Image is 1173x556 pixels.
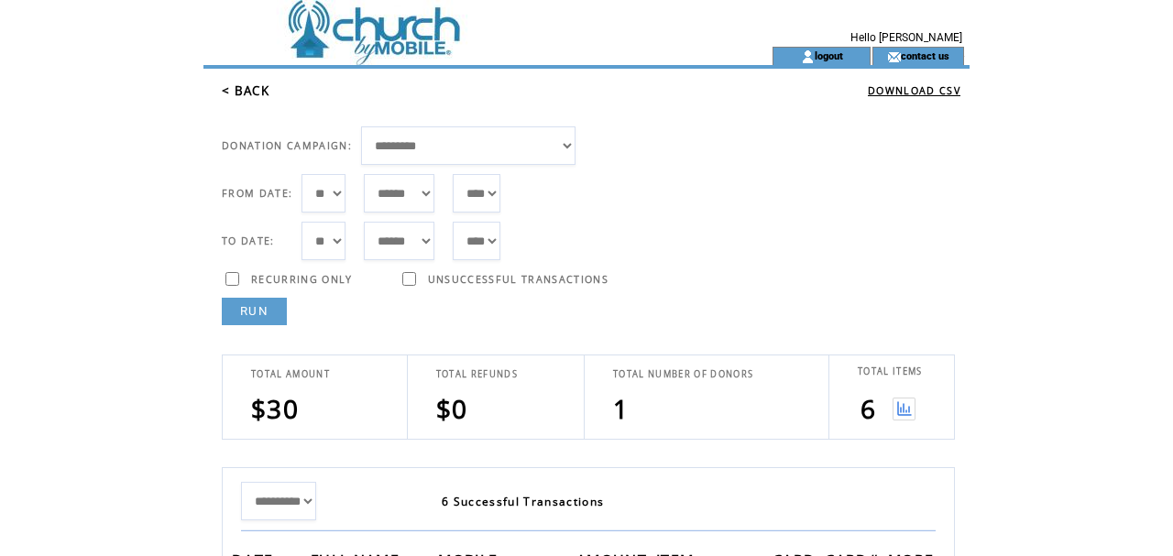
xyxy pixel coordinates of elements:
[801,49,815,64] img: account_icon.gif
[893,398,915,420] img: View graph
[613,368,753,380] span: TOTAL NUMBER OF DONORS
[442,494,604,509] span: 6 Successful Transactions
[222,187,292,200] span: FROM DATE:
[436,368,518,380] span: TOTAL REFUNDS
[251,273,353,286] span: RECURRING ONLY
[251,368,330,380] span: TOTAL AMOUNT
[222,139,352,152] span: DONATION CAMPAIGN:
[222,82,269,99] a: < BACK
[222,298,287,325] a: RUN
[861,391,876,426] span: 6
[858,365,923,377] span: TOTAL ITEMS
[251,391,299,426] span: $30
[901,49,949,61] a: contact us
[815,49,843,61] a: logout
[436,391,468,426] span: $0
[613,391,629,426] span: 1
[887,49,901,64] img: contact_us_icon.gif
[868,84,960,97] a: DOWNLOAD CSV
[428,273,608,286] span: UNSUCCESSFUL TRANSACTIONS
[850,31,962,44] span: Hello [PERSON_NAME]
[222,234,275,247] span: TO DATE:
